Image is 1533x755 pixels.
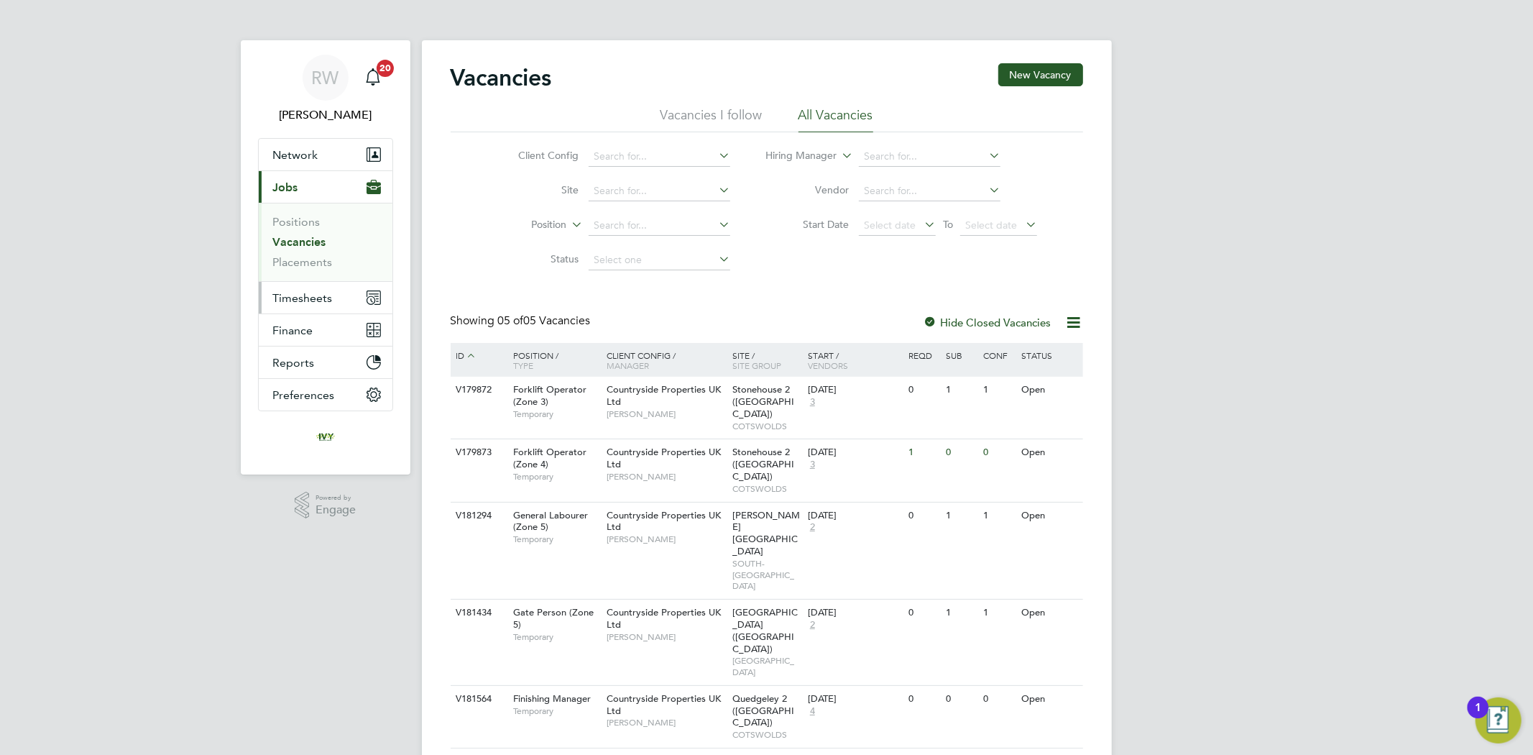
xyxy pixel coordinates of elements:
span: Stonehouse 2 ([GEOGRAPHIC_DATA]) [732,446,794,482]
div: Open [1018,439,1080,466]
a: Vacancies [273,235,326,249]
div: [DATE] [808,607,901,619]
span: [PERSON_NAME][GEOGRAPHIC_DATA] [732,509,800,558]
span: Finishing Manager [513,692,591,705]
div: Open [1018,600,1080,626]
img: ivyresourcegroup-logo-retina.png [314,426,337,449]
button: Jobs [259,171,392,203]
div: [DATE] [808,693,901,705]
div: [DATE] [808,384,901,396]
span: 20 [377,60,394,77]
input: Search for... [589,147,730,167]
label: Client Config [496,149,579,162]
div: V179873 [453,439,503,466]
span: Temporary [513,408,599,420]
span: Manager [607,360,649,371]
div: Open [1018,503,1080,529]
div: 0 [942,686,980,713]
div: V181434 [453,600,503,626]
span: Select date [864,219,916,232]
span: 05 of [498,314,524,328]
div: Sub [942,343,980,367]
span: Countryside Properties UK Ltd [607,606,721,631]
button: Preferences [259,379,392,411]
button: Finance [259,314,392,346]
div: 0 [905,503,942,529]
span: Vendors [808,360,848,371]
li: Vacancies I follow [660,106,763,132]
button: Open Resource Center, 1 new notification [1476,697,1522,743]
div: Jobs [259,203,392,281]
label: Status [496,252,579,265]
span: Engage [316,504,356,516]
div: V181564 [453,686,503,713]
span: Reports [273,356,315,370]
button: Timesheets [259,282,392,314]
label: Hiring Manager [754,149,837,163]
label: Vendor [766,183,849,196]
span: RW [312,68,339,87]
span: Quedgeley 2 ([GEOGRAPHIC_DATA]) [732,692,794,729]
div: Open [1018,686,1080,713]
span: Temporary [513,534,599,545]
div: [DATE] [808,510,901,522]
span: Countryside Properties UK Ltd [607,446,721,470]
span: Timesheets [273,291,333,305]
li: All Vacancies [798,106,873,132]
div: 1 [942,600,980,626]
span: Temporary [513,705,599,717]
a: RW[PERSON_NAME] [258,55,393,124]
span: 2 [808,619,817,631]
div: V181294 [453,503,503,529]
div: 1 [905,439,942,466]
span: 3 [808,459,817,471]
span: [GEOGRAPHIC_DATA] ([GEOGRAPHIC_DATA]) [732,606,798,655]
span: Preferences [273,388,335,402]
div: 1 [1475,708,1481,726]
div: 1 [980,600,1018,626]
div: Reqd [905,343,942,367]
span: [PERSON_NAME] [607,471,725,482]
label: Position [484,218,566,232]
span: [GEOGRAPHIC_DATA] [732,655,801,677]
span: [PERSON_NAME] [607,408,725,420]
a: 20 [359,55,387,101]
span: 4 [808,705,817,718]
div: Status [1018,343,1080,367]
div: Showing [451,314,594,329]
input: Search for... [859,181,1000,201]
div: Position / [502,343,603,377]
span: [PERSON_NAME] [607,631,725,643]
span: 05 Vacancies [498,314,591,328]
span: Countryside Properties UK Ltd [607,509,721,534]
span: Network [273,148,318,162]
button: New Vacancy [998,63,1083,86]
a: Go to home page [258,426,393,449]
div: 0 [905,600,942,626]
div: ID [453,343,503,369]
span: Forklift Operator (Zone 4) [513,446,586,470]
div: 1 [942,503,980,529]
a: Positions [273,215,321,229]
input: Search for... [589,181,730,201]
span: General Labourer (Zone 5) [513,509,588,534]
span: Forklift Operator (Zone 3) [513,383,586,408]
div: Conf [980,343,1018,367]
input: Select one [589,250,730,270]
span: Site Group [732,360,781,371]
span: Gate Person (Zone 5) [513,606,594,631]
div: 1 [980,377,1018,403]
button: Reports [259,347,392,378]
div: Client Config / [603,343,729,377]
span: 2 [808,521,817,534]
span: [PERSON_NAME] [607,534,725,545]
h2: Vacancies [451,63,552,92]
span: Stonehouse 2 ([GEOGRAPHIC_DATA]) [732,383,794,420]
div: Start / [804,343,905,377]
span: Temporary [513,471,599,482]
span: [PERSON_NAME] [607,717,725,728]
div: V179872 [453,377,503,403]
span: SOUTH-[GEOGRAPHIC_DATA] [732,558,801,592]
div: Site / [729,343,804,377]
span: To [939,215,957,234]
